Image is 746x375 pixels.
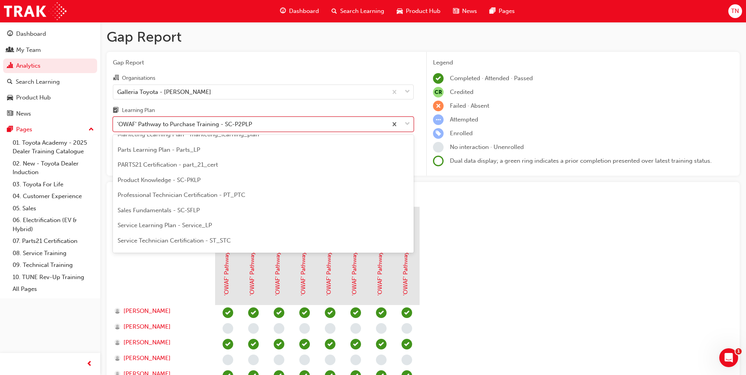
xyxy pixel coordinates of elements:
[114,322,208,331] a: [PERSON_NAME]
[376,307,387,318] span: learningRecordVerb_PASS-icon
[450,143,524,151] span: No interaction · Unenrolled
[9,235,97,247] a: 07. Parts21 Certification
[114,307,208,316] a: [PERSON_NAME]
[118,146,200,153] span: Parts Learning Plan - Parts_LP
[402,355,412,365] span: learningRecordVerb_NONE-icon
[123,322,171,331] span: [PERSON_NAME]
[453,6,459,16] span: news-icon
[450,130,473,137] span: Enrolled
[7,47,13,54] span: people-icon
[402,339,412,349] span: learningRecordVerb_PASS-icon
[450,116,478,123] span: Attempted
[7,31,13,38] span: guage-icon
[16,29,46,39] div: Dashboard
[9,158,97,178] a: 02. New - Toyota Dealer Induction
[405,87,410,97] span: down-icon
[16,77,60,86] div: Search Learning
[9,259,97,271] a: 09. Technical Training
[450,102,489,109] span: Failed · Absent
[114,354,208,363] a: [PERSON_NAME]
[7,126,13,133] span: pages-icon
[332,6,337,16] span: search-icon
[16,125,32,134] div: Pages
[274,3,325,19] a: guage-iconDashboard
[118,252,192,259] span: T4BP Learning Plan - T4BP
[350,323,361,334] span: learningRecordVerb_NONE-icon
[9,271,97,283] a: 10. TUNE Rev-Up Training
[299,307,310,318] span: learningRecordVerb_PASS-icon
[4,2,66,20] img: Trak
[450,75,533,82] span: Completed · Attended · Passed
[113,58,414,67] span: Gap Report
[450,88,473,96] span: Credited
[118,176,201,184] span: Product Knowledge - SC-PKLP
[248,339,259,349] span: learningRecordVerb_PASS-icon
[123,307,171,316] span: [PERSON_NAME]
[7,63,13,70] span: chart-icon
[122,107,155,114] div: Learning Plan
[7,110,13,118] span: news-icon
[325,355,335,365] span: learningRecordVerb_NONE-icon
[447,3,483,19] a: news-iconNews
[402,323,412,334] span: learningRecordVerb_NONE-icon
[719,348,738,367] iframe: Intercom live chat
[7,79,13,86] span: search-icon
[9,214,97,235] a: 06. Electrification (EV & Hybrid)
[9,247,97,259] a: 08. Service Training
[299,355,310,365] span: learningRecordVerb_NONE-icon
[123,354,171,363] span: [PERSON_NAME]
[88,125,94,135] span: up-icon
[118,191,245,199] span: Professional Technician Certification - PT_PTC
[3,75,97,89] a: Search Learning
[274,339,284,349] span: learningRecordVerb_PASS-icon
[405,119,410,129] span: down-icon
[299,339,310,349] span: learningRecordVerb_PASS-icon
[274,307,284,318] span: learningRecordVerb_PASS-icon
[7,94,13,101] span: car-icon
[223,355,233,365] span: learningRecordVerb_NONE-icon
[113,107,119,114] span: learningplan-icon
[117,120,252,129] div: 'OWAF' Pathway to Purchase Training - SC-P2PLP
[728,4,742,18] button: TN
[406,7,440,16] span: Product Hub
[433,142,444,153] span: learningRecordVerb_NONE-icon
[433,87,444,97] span: null-icon
[118,161,218,168] span: PARTS21 Certification - part_21_cert
[376,339,387,349] span: learningRecordVerb_PASS-icon
[9,178,97,191] a: 03. Toyota For Life
[350,307,361,318] span: learningRecordVerb_PASS-icon
[274,323,284,334] span: learningRecordVerb_NONE-icon
[223,339,233,349] span: learningRecordVerb_COMPLETE-icon
[433,128,444,139] span: learningRecordVerb_ENROLL-icon
[274,355,284,365] span: learningRecordVerb_NONE-icon
[3,43,97,57] a: My Team
[122,74,155,82] div: Organisations
[499,7,515,16] span: Pages
[223,307,233,318] span: learningRecordVerb_COMPLETE-icon
[450,157,712,164] span: Dual data display; a green ring indicates a prior completion presented over latest training status.
[16,93,51,102] div: Product Hub
[280,6,286,16] span: guage-icon
[118,237,231,244] span: Service Technician Certification - ST_STC
[3,25,97,122] button: DashboardMy TeamAnalyticsSearch LearningProduct HubNews
[3,122,97,137] button: Pages
[735,348,742,355] span: 1
[113,75,119,82] span: organisation-icon
[731,7,739,16] span: TN
[325,339,335,349] span: learningRecordVerb_PASS-icon
[87,359,92,369] span: prev-icon
[402,307,412,318] span: learningRecordVerb_PASS-icon
[16,46,41,55] div: My Team
[433,114,444,125] span: learningRecordVerb_ATTEMPT-icon
[9,190,97,202] a: 04. Customer Experience
[9,202,97,215] a: 05. Sales
[118,222,212,229] span: Service Learning Plan - Service_LP
[9,137,97,158] a: 01. Toyota Academy - 2025 Dealer Training Catalogue
[376,355,387,365] span: learningRecordVerb_NONE-icon
[107,28,740,46] h1: Gap Report
[462,7,477,16] span: News
[397,6,403,16] span: car-icon
[350,339,361,349] span: learningRecordVerb_PASS-icon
